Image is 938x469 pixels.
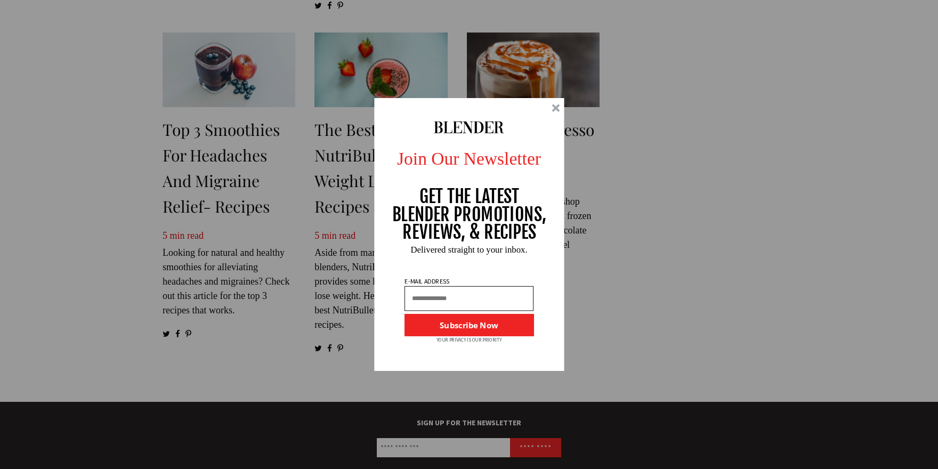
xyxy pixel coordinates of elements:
p: Delivered straight to your inbox. [365,245,573,254]
p: Join Our Newsletter [365,145,573,172]
p: YOUR PRIVACY IS OUR PRIORITY [436,336,502,344]
p: E-MAIL ADDRESS [403,278,450,285]
button: Subscribe Now [405,314,533,336]
p: GET THE LATEST BLENDER PROMOTIONS, REVIEWS, & RECIPES [392,188,547,241]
